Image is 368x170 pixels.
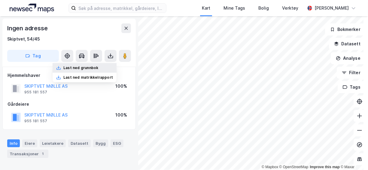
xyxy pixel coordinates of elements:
[7,23,49,33] div: Ingen adresse
[24,119,47,123] div: 955 181 557
[282,5,298,12] div: Verktøy
[76,4,166,13] input: Søk på adresse, matrikkel, gårdeiere, leietakere eller personer
[115,83,127,90] div: 100%
[329,38,366,50] button: Datasett
[40,139,66,147] div: Leietakere
[337,67,366,79] button: Filter
[8,72,131,79] div: Hjemmelshaver
[111,139,123,147] div: ESG
[262,165,278,169] a: Mapbox
[7,50,59,62] button: Tag
[315,5,349,12] div: [PERSON_NAME]
[258,5,269,12] div: Bolig
[93,139,108,147] div: Bygg
[63,65,98,70] div: Last ned grunnbok
[22,139,37,147] div: Eiere
[7,35,40,43] div: Skiptvet, 54/45
[63,75,113,80] div: Last ned matrikkelrapport
[8,101,131,108] div: Gårdeiere
[7,139,20,147] div: Info
[310,165,340,169] a: Improve this map
[338,141,368,170] div: Kontrollprogram for chat
[325,23,366,35] button: Bokmerker
[40,151,46,157] div: 1
[338,141,368,170] iframe: Chat Widget
[224,5,245,12] div: Mine Tags
[7,150,48,158] div: Transaksjoner
[10,4,54,13] img: logo.a4113a55bc3d86da70a041830d287a7e.svg
[279,165,309,169] a: OpenStreetMap
[338,81,366,93] button: Tags
[202,5,210,12] div: Kart
[331,52,366,64] button: Analyse
[68,139,91,147] div: Datasett
[24,90,47,95] div: 955 181 557
[115,111,127,119] div: 100%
